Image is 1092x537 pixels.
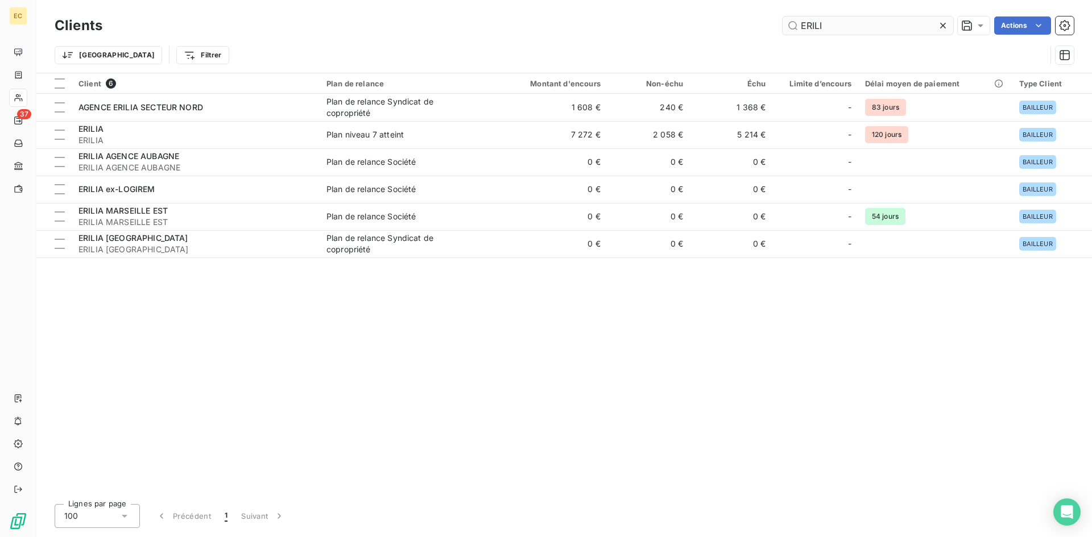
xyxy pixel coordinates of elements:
[497,121,607,148] td: 7 272 €
[234,504,292,528] button: Suivant
[1019,79,1085,88] div: Type Client
[64,510,78,522] span: 100
[614,79,683,88] div: Non-échu
[497,230,607,257] td: 0 €
[865,126,908,143] span: 120 jours
[106,78,116,89] span: 6
[865,208,905,225] span: 54 jours
[690,176,772,203] td: 0 €
[78,102,203,112] span: AGENCE ERILIA SECTEUR NORD
[225,510,227,522] span: 1
[326,232,469,255] div: Plan de relance Syndicat de copropriété
[149,504,218,528] button: Précédent
[1023,186,1053,193] span: BAILLEUR
[607,176,690,203] td: 0 €
[497,94,607,121] td: 1 608 €
[326,96,469,119] div: Plan de relance Syndicat de copropriété
[326,79,490,88] div: Plan de relance
[848,211,851,222] span: -
[78,151,179,161] span: ERILIA AGENCE AUBAGNE
[690,230,772,257] td: 0 €
[503,79,601,88] div: Montant d'encours
[848,102,851,113] span: -
[326,129,404,140] div: Plan niveau 7 atteint
[55,46,162,64] button: [GEOGRAPHIC_DATA]
[218,504,234,528] button: 1
[1023,213,1053,220] span: BAILLEUR
[1023,240,1053,247] span: BAILLEUR
[848,238,851,249] span: -
[78,162,313,173] span: ERILIA AGENCE AUBAGNE
[497,176,607,203] td: 0 €
[78,184,155,194] span: ERILIA ex-LOGIREM
[848,184,851,195] span: -
[690,203,772,230] td: 0 €
[690,148,772,176] td: 0 €
[690,94,772,121] td: 1 368 €
[497,148,607,176] td: 0 €
[326,184,416,195] div: Plan de relance Société
[9,7,27,25] div: EC
[848,129,851,140] span: -
[78,244,313,255] span: ERILIA [GEOGRAPHIC_DATA]
[78,135,313,146] span: ERILIA
[697,79,766,88] div: Échu
[176,46,229,64] button: Filtrer
[994,16,1051,35] button: Actions
[783,16,953,35] input: Rechercher
[326,156,416,168] div: Plan de relance Société
[780,79,851,88] div: Limite d’encours
[9,512,27,530] img: Logo LeanPay
[78,124,104,134] span: ERILIA
[607,230,690,257] td: 0 €
[607,203,690,230] td: 0 €
[326,211,416,222] div: Plan de relance Société
[497,203,607,230] td: 0 €
[1023,159,1053,165] span: BAILLEUR
[55,15,102,36] h3: Clients
[607,121,690,148] td: 2 058 €
[865,79,1006,88] div: Délai moyen de paiement
[1023,131,1053,138] span: BAILLEUR
[78,79,101,88] span: Client
[607,94,690,121] td: 240 €
[607,148,690,176] td: 0 €
[17,109,31,119] span: 37
[78,217,313,228] span: ERILIA MARSEILLE EST
[78,206,168,215] span: ERILIA MARSEILLE EST
[78,233,188,243] span: ERILIA [GEOGRAPHIC_DATA]
[1053,498,1081,526] div: Open Intercom Messenger
[1023,104,1053,111] span: BAILLEUR
[690,121,772,148] td: 5 214 €
[848,156,851,168] span: -
[865,99,906,116] span: 83 jours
